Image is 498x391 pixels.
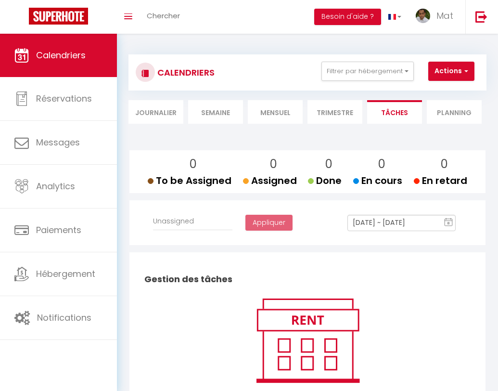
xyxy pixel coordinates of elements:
[36,92,92,104] span: Réservations
[436,10,453,22] span: Mat
[308,174,342,187] span: Done
[347,215,456,231] input: Select Date Range
[251,155,297,173] p: 0
[248,100,303,124] li: Mensuel
[475,11,487,23] img: logout
[245,215,293,231] button: Appliquer
[421,155,467,173] p: 0
[414,174,467,187] span: En retard
[316,155,342,173] p: 0
[427,100,482,124] li: Planning
[367,100,422,124] li: Tâches
[246,294,369,387] img: rent.png
[142,264,473,294] h2: Gestion des tâches
[29,8,88,25] img: Super Booking
[36,136,80,148] span: Messages
[353,174,402,187] span: En cours
[36,224,81,236] span: Paiements
[447,221,450,225] text: 8
[155,62,215,83] h3: CALENDRIERS
[416,9,430,23] img: ...
[361,155,402,173] p: 0
[321,62,414,81] button: Filtrer par hébergement
[243,174,297,187] span: Assigned
[307,100,362,124] li: Trimestre
[314,9,381,25] button: Besoin d'aide ?
[37,312,91,324] span: Notifications
[128,100,183,124] li: Journalier
[147,11,180,21] span: Chercher
[155,155,231,173] p: 0
[36,180,75,192] span: Analytics
[36,268,95,280] span: Hébergement
[8,4,37,33] button: Ouvrir le widget de chat LiveChat
[428,62,474,81] button: Actions
[148,174,231,187] span: To be Assigned
[36,49,86,61] span: Calendriers
[188,100,243,124] li: Semaine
